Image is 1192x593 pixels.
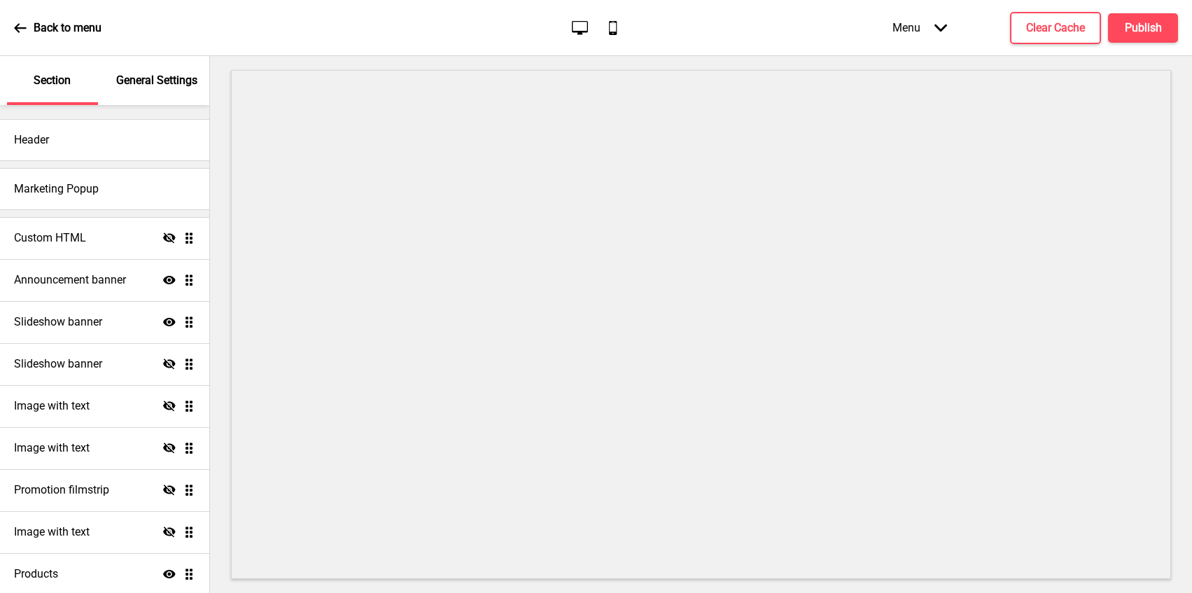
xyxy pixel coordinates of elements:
[14,398,90,414] h4: Image with text
[14,230,86,246] h4: Custom HTML
[14,9,101,47] a: Back to menu
[1108,13,1178,43] button: Publish
[1010,12,1101,44] button: Clear Cache
[14,524,90,540] h4: Image with text
[14,181,99,197] h4: Marketing Popup
[14,566,58,582] h4: Products
[14,482,109,498] h4: Promotion filmstrip
[34,20,101,36] p: Back to menu
[14,272,126,288] h4: Announcement banner
[878,7,961,48] div: Menu
[1125,20,1162,36] h4: Publish
[1026,20,1085,36] h4: Clear Cache
[14,132,49,148] h4: Header
[14,314,102,330] h4: Slideshow banner
[14,356,102,372] h4: Slideshow banner
[116,73,197,88] p: General Settings
[14,440,90,456] h4: Image with text
[34,73,71,88] p: Section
